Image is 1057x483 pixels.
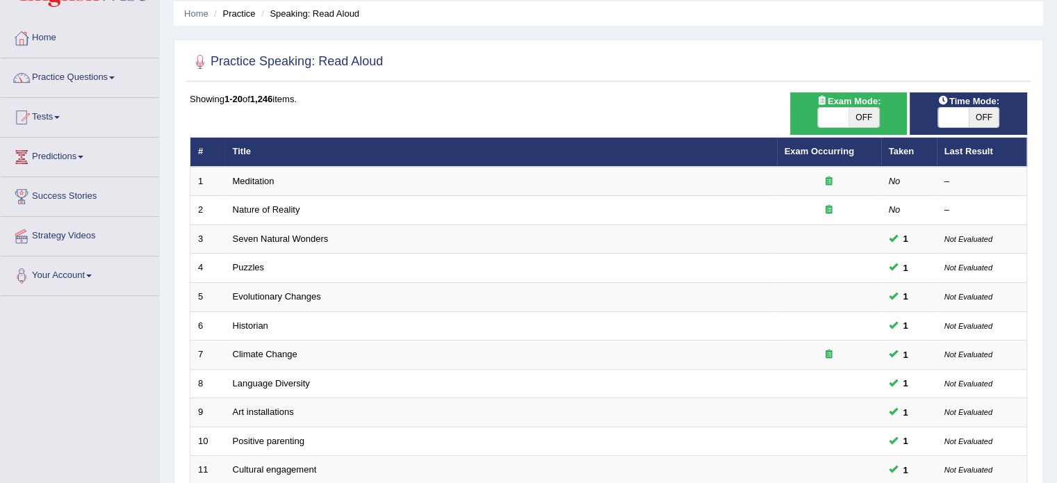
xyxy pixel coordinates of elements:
[944,466,992,474] small: Not Evaluated
[898,289,914,304] span: You can still take this question
[944,263,992,272] small: Not Evaluated
[233,378,310,388] a: Language Diversity
[944,293,992,301] small: Not Evaluated
[224,94,243,104] b: 1-20
[190,167,225,196] td: 1
[898,261,914,275] span: You can still take this question
[190,341,225,370] td: 7
[190,254,225,283] td: 4
[898,434,914,448] span: You can still take this question
[937,138,1027,167] th: Last Result
[944,408,992,416] small: Not Evaluated
[811,94,886,108] span: Exam Mode:
[944,204,1019,217] div: –
[898,463,914,477] span: You can still take this question
[944,350,992,359] small: Not Evaluated
[184,8,208,19] a: Home
[1,58,159,93] a: Practice Questions
[898,231,914,246] span: You can still take this question
[898,347,914,362] span: You can still take this question
[190,311,225,341] td: 6
[233,320,268,331] a: Historian
[1,177,159,212] a: Success Stories
[969,108,999,127] span: OFF
[944,379,992,388] small: Not Evaluated
[898,376,914,391] span: You can still take this question
[898,318,914,333] span: You can still take this question
[933,94,1005,108] span: Time Mode:
[258,7,359,20] li: Speaking: Read Aloud
[1,98,159,133] a: Tests
[233,349,297,359] a: Climate Change
[233,262,265,272] a: Puzzles
[233,464,317,475] a: Cultural engagement
[233,204,300,215] a: Nature of Reality
[785,204,874,217] div: Exam occurring question
[250,94,273,104] b: 1,246
[881,138,937,167] th: Taken
[944,175,1019,188] div: –
[190,369,225,398] td: 8
[211,7,255,20] li: Practice
[1,138,159,172] a: Predictions
[225,138,777,167] th: Title
[190,427,225,456] td: 10
[190,398,225,427] td: 9
[944,235,992,243] small: Not Evaluated
[233,234,329,244] a: Seven Natural Wonders
[944,437,992,445] small: Not Evaluated
[898,405,914,420] span: You can still take this question
[190,51,383,72] h2: Practice Speaking: Read Aloud
[190,92,1027,106] div: Showing of items.
[849,108,879,127] span: OFF
[785,146,854,156] a: Exam Occurring
[1,217,159,252] a: Strategy Videos
[233,436,304,446] a: Positive parenting
[944,322,992,330] small: Not Evaluated
[233,291,321,302] a: Evolutionary Changes
[790,92,908,135] div: Show exams occurring in exams
[233,176,275,186] a: Meditation
[889,176,901,186] em: No
[889,204,901,215] em: No
[1,256,159,291] a: Your Account
[233,407,294,417] a: Art installations
[785,175,874,188] div: Exam occurring question
[190,224,225,254] td: 3
[785,348,874,361] div: Exam occurring question
[190,283,225,312] td: 5
[190,196,225,225] td: 2
[190,138,225,167] th: #
[1,19,159,54] a: Home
